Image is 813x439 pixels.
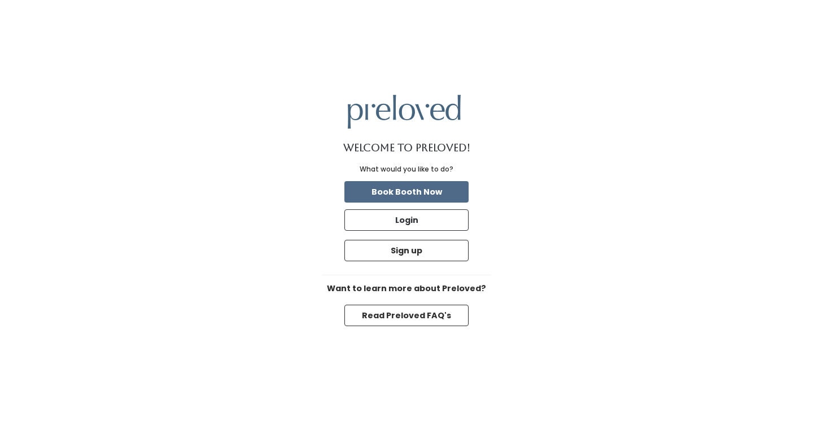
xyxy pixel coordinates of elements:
[342,207,471,233] a: Login
[343,142,470,153] h1: Welcome to Preloved!
[322,284,491,293] h6: Want to learn more about Preloved?
[360,164,453,174] div: What would you like to do?
[342,238,471,264] a: Sign up
[344,181,469,203] button: Book Booth Now
[344,305,469,326] button: Read Preloved FAQ's
[344,240,469,261] button: Sign up
[348,95,461,128] img: preloved logo
[344,209,469,231] button: Login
